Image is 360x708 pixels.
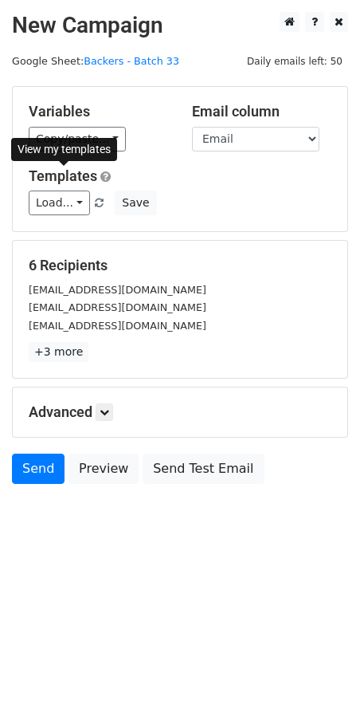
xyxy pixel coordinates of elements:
[280,631,360,708] iframe: Chat Widget
[241,55,348,67] a: Daily emails left: 50
[12,55,179,67] small: Google Sheet:
[29,320,206,332] small: [EMAIL_ADDRESS][DOMAIN_NAME]
[11,138,117,161] div: View my templates
[12,454,65,484] a: Send
[29,403,331,421] h5: Advanced
[192,103,331,120] h5: Email column
[241,53,348,70] span: Daily emails left: 50
[29,301,206,313] small: [EMAIL_ADDRESS][DOMAIN_NAME]
[29,127,126,151] a: Copy/paste...
[12,12,348,39] h2: New Campaign
[143,454,264,484] a: Send Test Email
[84,55,179,67] a: Backers - Batch 33
[29,167,97,184] a: Templates
[29,257,331,274] h5: 6 Recipients
[68,454,139,484] a: Preview
[29,284,206,296] small: [EMAIL_ADDRESS][DOMAIN_NAME]
[29,103,168,120] h5: Variables
[29,342,88,362] a: +3 more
